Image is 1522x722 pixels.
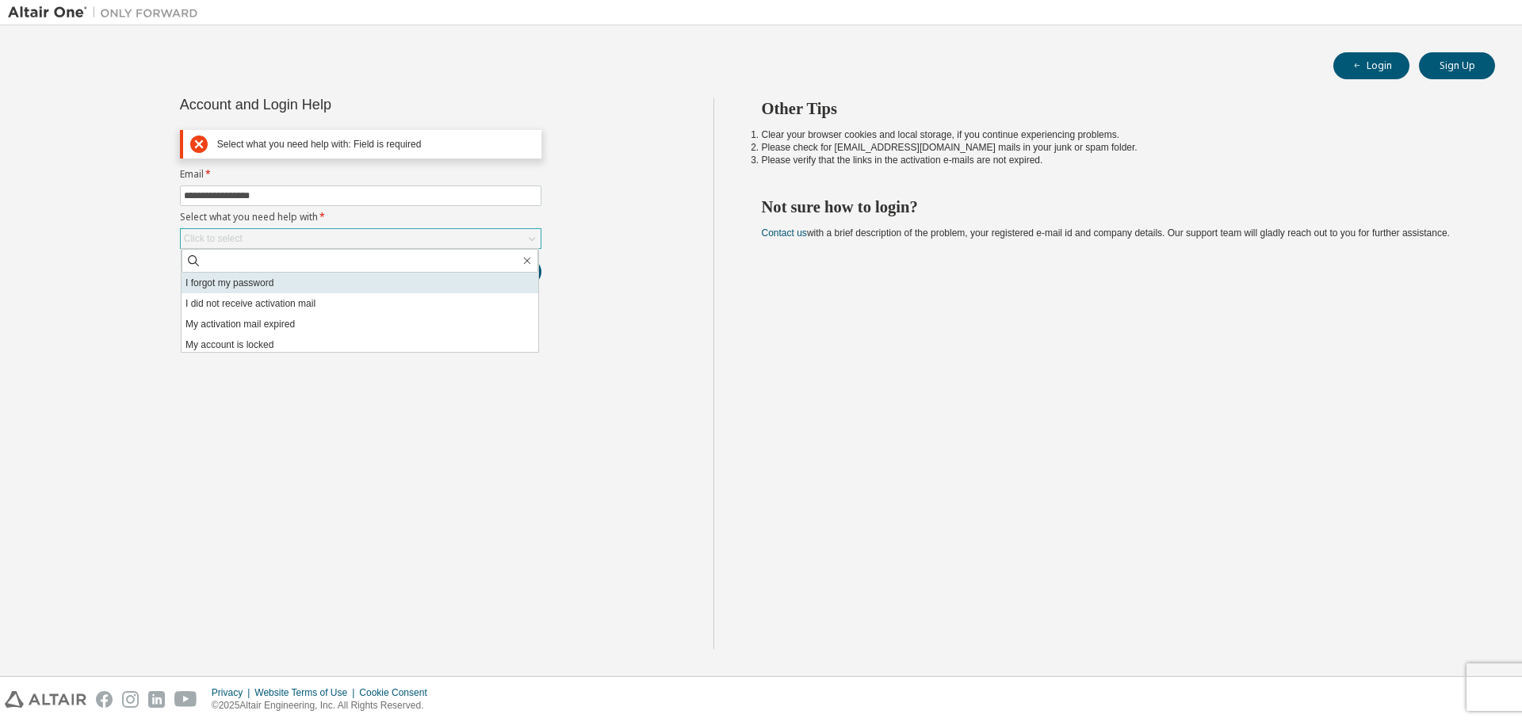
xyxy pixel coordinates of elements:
[184,232,243,245] div: Click to select
[174,691,197,708] img: youtube.svg
[182,273,538,293] li: I forgot my password
[762,227,1450,239] span: with a brief description of the problem, your registered e-mail id and company details. Our suppo...
[181,229,541,248] div: Click to select
[762,227,807,239] a: Contact us
[212,699,437,712] p: © 2025 Altair Engineering, Inc. All Rights Reserved.
[1419,52,1495,79] button: Sign Up
[217,139,534,151] div: Select what you need help with: Field is required
[762,154,1467,166] li: Please verify that the links in the activation e-mails are not expired.
[96,691,113,708] img: facebook.svg
[180,168,541,181] label: Email
[148,691,165,708] img: linkedin.svg
[359,686,436,699] div: Cookie Consent
[762,197,1467,217] h2: Not sure how to login?
[212,686,254,699] div: Privacy
[1333,52,1409,79] button: Login
[762,128,1467,141] li: Clear your browser cookies and local storage, if you continue experiencing problems.
[5,691,86,708] img: altair_logo.svg
[180,211,541,223] label: Select what you need help with
[254,686,359,699] div: Website Terms of Use
[122,691,139,708] img: instagram.svg
[762,141,1467,154] li: Please check for [EMAIL_ADDRESS][DOMAIN_NAME] mails in your junk or spam folder.
[8,5,206,21] img: Altair One
[762,98,1467,119] h2: Other Tips
[180,98,469,111] div: Account and Login Help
